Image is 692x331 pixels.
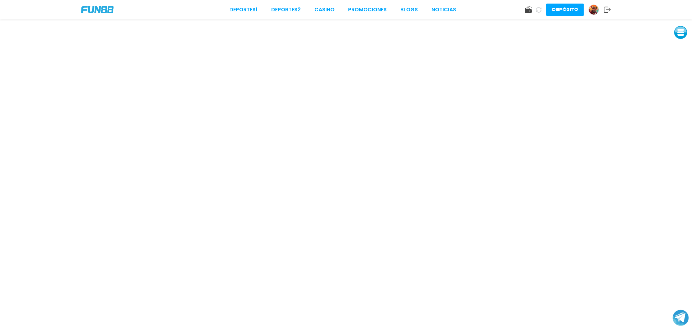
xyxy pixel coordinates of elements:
a: CASINO [314,6,334,14]
a: Deportes2 [271,6,301,14]
img: Avatar [589,5,599,15]
button: Join telegram channel [673,309,689,326]
a: Avatar [589,5,604,15]
a: BLOGS [400,6,418,14]
a: Promociones [348,6,387,14]
button: Depósito [546,4,584,16]
a: NOTICIAS [431,6,456,14]
img: Company Logo [81,6,114,13]
a: Deportes1 [229,6,258,14]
